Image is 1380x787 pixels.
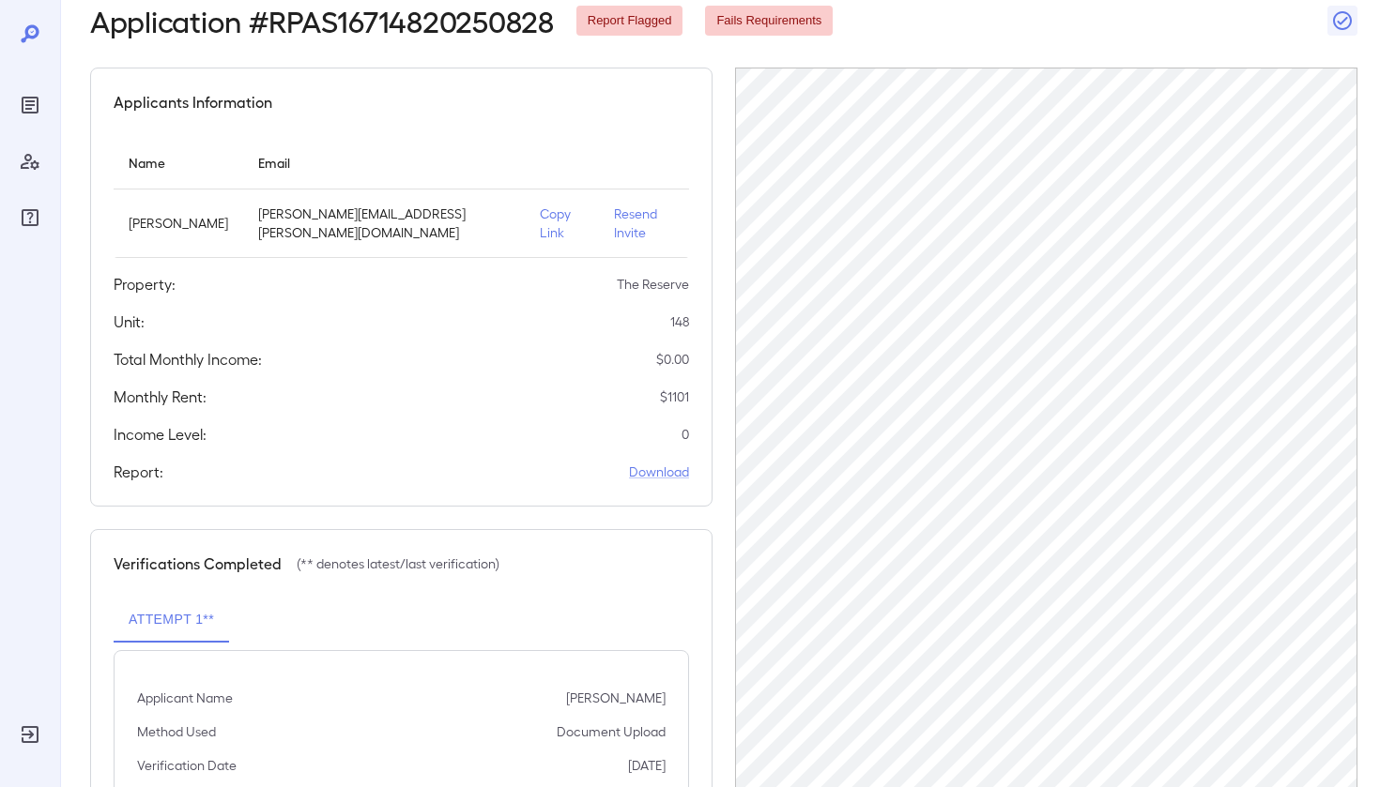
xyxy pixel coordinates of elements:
[617,275,689,294] p: The Reserve
[114,136,243,189] th: Name
[129,214,228,233] p: [PERSON_NAME]
[137,689,233,707] p: Applicant Name
[614,204,674,242] p: Resend Invite
[297,554,499,573] p: (** denotes latest/last verification)
[15,90,45,120] div: Reports
[576,12,683,30] span: Report Flagged
[1327,6,1357,36] button: Close Report
[15,146,45,176] div: Manage Users
[656,350,689,369] p: $ 0.00
[114,423,207,446] h5: Income Level:
[682,425,689,444] p: 0
[15,719,45,749] div: Log Out
[114,273,176,295] h5: Property:
[114,598,229,643] button: Attempt 1**
[243,136,525,189] th: Email
[540,204,584,242] p: Copy Link
[137,722,216,741] p: Method Used
[114,552,282,575] h5: Verifications Completed
[114,91,272,114] h5: Applicants Information
[705,12,833,30] span: Fails Requirements
[566,689,666,707] p: [PERSON_NAME]
[557,722,666,741] p: Document Upload
[15,203,45,233] div: FAQ
[660,387,689,406] p: $ 1101
[629,462,689,481] a: Download
[258,204,510,242] p: [PERSON_NAME][EMAIL_ADDRESS][PERSON_NAME][DOMAIN_NAME]
[114,386,207,408] h5: Monthly Rent:
[114,136,689,258] table: simple table
[628,756,666,775] p: [DATE]
[90,4,554,38] h2: Application # RPAS16714820250828
[670,312,689,331] p: 148
[137,756,237,775] p: Verification Date
[114,461,163,483] h5: Report:
[114,310,145,333] h5: Unit:
[114,348,262,371] h5: Total Monthly Income:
